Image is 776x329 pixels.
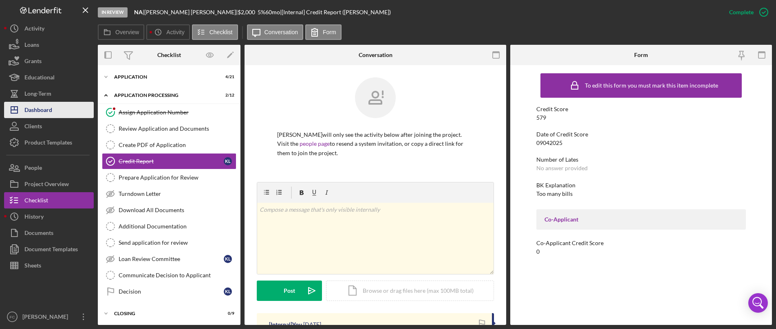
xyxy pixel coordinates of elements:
a: DecisionKL [102,283,236,300]
div: In Review [98,7,128,18]
div: Too many bills [536,191,573,197]
div: Credit Report [119,158,224,164]
a: Loan Review CommitteeKL [102,251,236,267]
div: Application [114,75,214,79]
div: 4 / 21 [220,75,234,79]
p: [PERSON_NAME] will only see the activity below after joining the project. Visit the to resend a s... [277,130,474,158]
button: Dashboard [4,102,94,118]
a: Download All Documents [102,202,236,218]
div: Product Templates [24,134,72,153]
a: Prepare Application for Review [102,169,236,186]
div: K L [224,157,232,165]
a: Communicate Decision to Applicant [102,267,236,283]
button: Sheets [4,257,94,274]
div: Open Intercom Messenger [748,293,768,313]
text: FC [10,315,15,319]
div: Clients [24,118,42,136]
label: Checklist [209,29,233,35]
button: Checklist [192,24,238,40]
button: Documents [4,225,94,241]
a: Assign Application Number [102,104,236,121]
span: $2,000 [238,9,255,15]
div: 0 [536,248,540,255]
div: Assign Application Number [119,109,236,116]
button: Post [257,281,322,301]
div: To edit this form you must mark this item incomplete [585,82,718,89]
button: Complete [721,4,772,20]
a: Credit ReportKL [102,153,236,169]
button: Document Templates [4,241,94,257]
div: Form [634,52,648,58]
div: Application Processing [114,93,214,98]
div: [PERSON_NAME] [PERSON_NAME] | [144,9,238,15]
div: Date of Credit Score [536,131,746,138]
div: People [24,160,42,178]
div: K L [224,287,232,296]
button: History [4,208,94,225]
div: Conversation [359,52,392,58]
button: Clients [4,118,94,134]
label: Activity [166,29,184,35]
div: Checklist [157,52,181,58]
div: 09042025 [536,140,562,146]
button: Activity [4,20,94,37]
a: People [4,160,94,176]
button: Loans [4,37,94,53]
button: Project Overview [4,176,94,192]
div: Closing [114,311,214,316]
a: Create PDF of Application [102,137,236,153]
div: Create PDF of Application [119,142,236,148]
label: Overview [115,29,139,35]
div: Decision [119,288,224,295]
a: Review Application and Documents [102,121,236,137]
div: Credit Score [536,106,746,112]
div: Checklist [24,192,48,211]
time: 2025-09-04 19:30 [303,321,321,328]
div: No answer provided [536,165,588,171]
div: Educational [24,69,55,88]
div: Review Application and Documents [119,125,236,132]
a: people page [300,140,330,147]
button: Checklist [4,192,94,208]
div: Co-Applicant Credit Score [536,240,746,246]
div: Sheets [24,257,41,276]
a: Product Templates [4,134,94,151]
div: | [Internal] Credit Report ([PERSON_NAME]) [280,9,391,15]
button: Overview [98,24,144,40]
div: Document Templates [24,241,78,259]
div: Communicate Decision to Applicant [119,272,236,279]
button: Educational [4,69,94,86]
div: [Internal] You [269,321,302,328]
a: Grants [4,53,94,69]
button: FC[PERSON_NAME] [4,309,94,325]
div: Loan Review Committee [119,256,224,262]
div: 2 / 12 [220,93,234,98]
div: 579 [536,114,546,121]
div: Prepare Application for Review [119,174,236,181]
button: Activity [146,24,190,40]
div: 60 mo [265,9,280,15]
a: Send application for review [102,235,236,251]
button: Long-Term [4,86,94,102]
div: Dashboard [24,102,52,120]
div: Send application for review [119,239,236,246]
div: | [134,9,144,15]
label: Form [323,29,336,35]
button: Form [305,24,342,40]
div: Loans [24,37,39,55]
div: 0 / 9 [220,311,234,316]
div: Project Overview [24,176,69,194]
div: Download All Documents [119,207,236,213]
div: [PERSON_NAME] [20,309,73,327]
div: Complete [729,4,754,20]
